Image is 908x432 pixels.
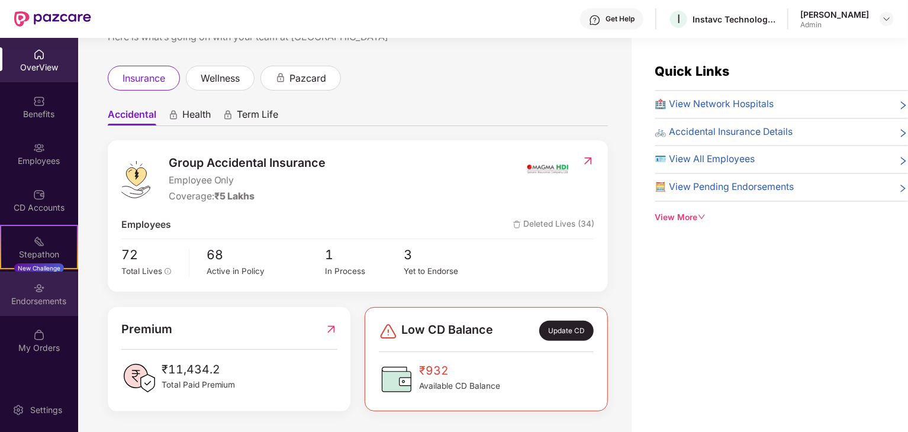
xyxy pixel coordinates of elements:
[214,191,255,202] span: ₹5 Lakhs
[800,9,869,20] div: [PERSON_NAME]
[655,180,794,195] span: 🧮 View Pending Endorsements
[14,11,91,27] img: New Pazcare Logo
[513,221,521,228] img: deleteIcon
[182,108,211,125] span: Health
[168,109,179,120] div: animation
[169,189,326,204] div: Coverage:
[419,380,500,393] span: Available CD Balance
[169,173,326,188] span: Employee Only
[655,97,774,112] span: 🏥 View Network Hospitals
[655,211,908,224] div: View More
[12,404,24,416] img: svg+xml;base64,PHN2ZyBpZD0iU2V0dGluZy0yMHgyMCIgeG1sbnM9Imh0dHA6Ly93d3cudzMub3JnLzIwMDAvc3ZnIiB3aW...
[606,14,635,24] div: Get Help
[401,321,493,341] span: Low CD Balance
[289,71,326,86] span: pazcard
[162,360,236,379] span: ₹11,434.2
[162,379,236,392] span: Total Paid Premium
[589,14,601,26] img: svg+xml;base64,PHN2ZyBpZD0iSGVscC0zMngzMiIgeG1sbnM9Imh0dHA6Ly93d3cudzMub3JnLzIwMDAvc3ZnIiB3aWR0aD...
[121,218,171,233] span: Employees
[899,154,908,167] span: right
[207,245,326,265] span: 68
[201,71,240,86] span: wellness
[800,20,869,30] div: Admin
[33,236,45,247] img: svg+xml;base64,PHN2ZyB4bWxucz0iaHR0cDovL3d3dy53My5vcmcvMjAwMC9zdmciIHdpZHRoPSIyMSIgaGVpZ2h0PSIyMC...
[899,182,908,195] span: right
[325,320,337,338] img: RedirectIcon
[899,99,908,112] span: right
[513,218,594,233] span: Deleted Lives (34)
[14,263,64,273] div: New Challenge
[165,268,172,275] span: info-circle
[33,142,45,154] img: svg+xml;base64,PHN2ZyBpZD0iRW1wbG95ZWVzIiB4bWxucz0iaHR0cDovL3d3dy53My5vcmcvMjAwMC9zdmciIHdpZHRoPS...
[33,282,45,294] img: svg+xml;base64,PHN2ZyBpZD0iRW5kb3JzZW1lbnRzIiB4bWxucz0iaHR0cDovL3d3dy53My5vcmcvMjAwMC9zdmciIHdpZH...
[169,154,326,172] span: Group Accidental Insurance
[33,95,45,107] img: svg+xml;base64,PHN2ZyBpZD0iQmVuZWZpdHMiIHhtbG5zPSJodHRwOi8vd3d3LnczLm9yZy8yMDAwL3N2ZyIgd2lkdGg9Ij...
[582,155,594,167] img: RedirectIcon
[121,245,181,265] span: 72
[404,245,483,265] span: 3
[237,108,278,125] span: Term Life
[677,12,680,26] span: I
[882,14,891,24] img: svg+xml;base64,PHN2ZyBpZD0iRHJvcGRvd24tMzJ4MzIiIHhtbG5zPSJodHRwOi8vd3d3LnczLm9yZy8yMDAwL3N2ZyIgd2...
[1,249,77,260] div: Stepathon
[121,320,172,338] span: Premium
[33,329,45,341] img: svg+xml;base64,PHN2ZyBpZD0iTXlfT3JkZXJzIiBkYXRhLW5hbWU9Ik15IE9yZGVycyIgeG1sbnM9Imh0dHA6Ly93d3cudz...
[325,245,404,265] span: 1
[108,108,156,125] span: Accidental
[419,362,500,380] span: ₹932
[655,152,755,167] span: 🪪 View All Employees
[693,14,775,25] div: Instavc Technologies GPA
[655,125,793,140] span: 🚲 Accidental Insurance Details
[27,404,66,416] div: Settings
[275,72,286,83] div: animation
[404,265,483,278] div: Yet to Endorse
[121,161,150,198] img: logo
[33,189,45,201] img: svg+xml;base64,PHN2ZyBpZD0iQ0RfQWNjb3VudHMiIGRhdGEtbmFtZT0iQ0QgQWNjb3VudHMiIHhtbG5zPSJodHRwOi8vd3...
[698,213,706,221] span: down
[899,127,908,140] span: right
[123,71,165,86] span: insurance
[379,322,398,341] img: svg+xml;base64,PHN2ZyBpZD0iRGFuZ2VyLTMyeDMyIiB4bWxucz0iaHR0cDovL3d3dy53My5vcmcvMjAwMC9zdmciIHdpZH...
[539,321,594,341] div: Update CD
[121,360,157,396] img: PaidPremiumIcon
[325,265,404,278] div: In Process
[33,49,45,60] img: svg+xml;base64,PHN2ZyBpZD0iSG9tZSIgeG1sbnM9Imh0dHA6Ly93d3cudzMub3JnLzIwMDAvc3ZnIiB3aWR0aD0iMjAiIG...
[223,109,233,120] div: animation
[207,265,326,278] div: Active in Policy
[379,362,414,397] img: CDBalanceIcon
[526,154,570,183] img: insurerIcon
[121,266,162,276] span: Total Lives
[655,63,730,79] span: Quick Links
